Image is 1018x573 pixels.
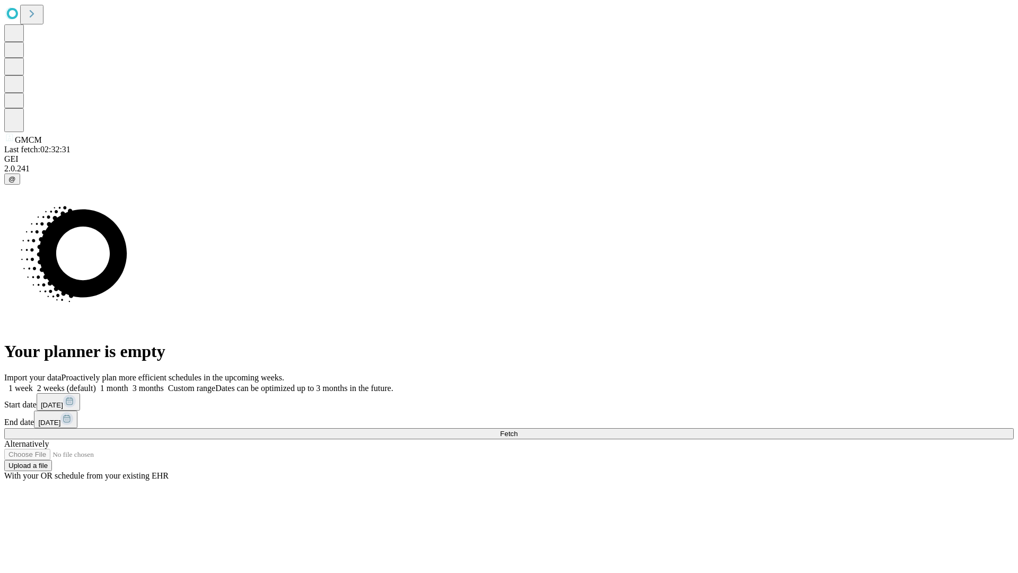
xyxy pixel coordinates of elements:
[4,411,1014,428] div: End date
[37,384,96,393] span: 2 weeks (default)
[4,471,169,480] span: With your OR schedule from your existing EHR
[8,175,16,183] span: @
[41,401,63,409] span: [DATE]
[4,164,1014,173] div: 2.0.241
[133,384,164,393] span: 3 months
[500,430,517,438] span: Fetch
[4,173,20,185] button: @
[4,439,49,448] span: Alternatively
[4,342,1014,361] h1: Your planner is empty
[168,384,215,393] span: Custom range
[34,411,77,428] button: [DATE]
[38,419,60,427] span: [DATE]
[4,460,52,471] button: Upload a file
[4,373,62,382] span: Import your data
[4,393,1014,411] div: Start date
[215,384,393,393] span: Dates can be optimized up to 3 months in the future.
[4,428,1014,439] button: Fetch
[8,384,33,393] span: 1 week
[4,154,1014,164] div: GEI
[62,373,284,382] span: Proactively plan more efficient schedules in the upcoming weeks.
[100,384,128,393] span: 1 month
[37,393,80,411] button: [DATE]
[4,145,71,154] span: Last fetch: 02:32:31
[15,135,42,144] span: GMCM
